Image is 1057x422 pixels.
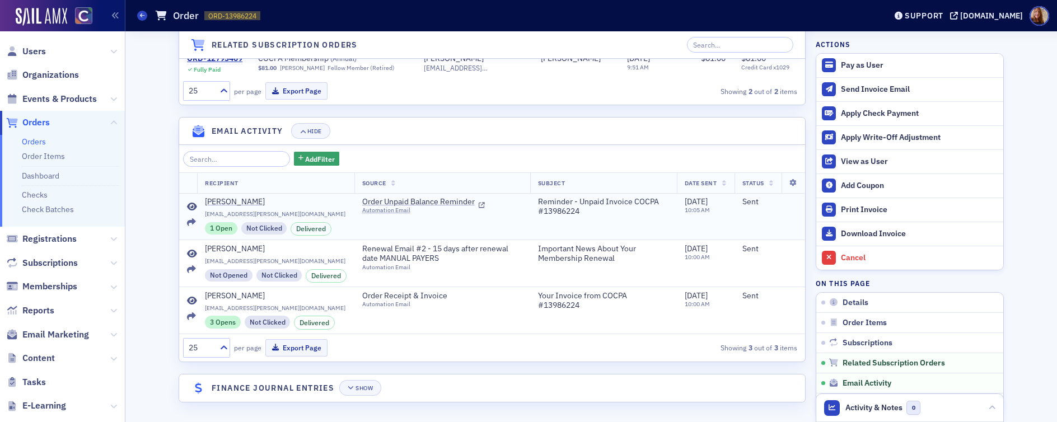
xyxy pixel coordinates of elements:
span: [DATE] [685,196,708,207]
a: Print Invoice [816,198,1003,222]
strong: 2 [772,86,780,96]
span: Status [742,179,764,187]
span: Reports [22,304,54,317]
a: E-Learning [6,400,66,412]
h1: Order [173,9,199,22]
span: Order Receipt & Invoice [362,291,464,301]
span: Details [843,298,868,308]
a: Events & Products [6,93,97,105]
div: Delivered [294,316,335,329]
span: Registrations [22,233,77,245]
span: Add Filter [305,154,335,164]
a: Renewal Email #2 - 15 days after renewal date MANUAL PAYERSAutomation Email [362,244,522,271]
input: Search… [687,37,794,53]
a: Orders [22,137,46,147]
div: 3 Opens [205,316,241,328]
div: Delivered [306,269,347,283]
a: Dashboard [22,171,59,181]
div: Sent [742,197,798,207]
a: [PERSON_NAME] [205,291,347,301]
div: Add Coupon [841,181,998,191]
h4: On this page [816,278,1004,288]
div: 25 [189,85,213,97]
strong: 3 [746,343,754,353]
h4: Actions [816,39,850,49]
img: SailAMX [75,7,92,25]
div: Showing out of items [601,86,798,96]
div: Apply Check Payment [841,109,998,119]
div: Support [905,11,943,21]
a: Content [6,352,55,364]
div: Automation Email [362,207,475,214]
button: Export Page [265,82,328,100]
input: Search… [183,151,290,167]
div: Pay as User [841,60,998,71]
button: [DOMAIN_NAME] [950,12,1027,20]
button: AddFilter [294,152,340,166]
button: Pay as User [816,54,1003,77]
button: Show [339,380,381,396]
span: Credit Card x1029 [741,64,798,71]
span: E-Learning [22,400,66,412]
a: Check Batches [22,204,74,214]
a: [PERSON_NAME] [205,244,347,254]
div: Download Invoice [841,229,998,239]
span: Reminder - Unpaid Invoice COCPA #13986224 [538,197,669,217]
span: [EMAIL_ADDRESS][PERSON_NAME][DOMAIN_NAME] [205,210,347,218]
div: Sent [742,291,798,301]
a: Subscriptions [6,257,78,269]
button: Apply Check Payment [816,101,1003,125]
a: Memberships [6,280,77,293]
span: 0 [906,401,920,415]
label: per page [234,86,261,96]
span: Tasks [22,376,46,388]
div: [DOMAIN_NAME] [960,11,1023,21]
span: Orders [22,116,50,129]
span: [DATE] [685,290,708,301]
a: Registrations [6,233,77,245]
span: Subscriptions [843,338,892,348]
button: Send Invoice Email [816,77,1003,101]
button: Apply Write-Off Adjustment [816,125,1003,149]
time: 10:00 AM [685,253,710,261]
a: Order Receipt & InvoiceAutomation Email [362,291,474,308]
span: [DATE] [685,243,708,254]
button: View as User [816,149,1003,174]
div: Showing out of items [601,343,798,353]
a: Order Items [22,151,65,161]
div: Not Clicked [245,316,291,328]
button: Cancel [816,246,1003,270]
img: SailAMX [16,8,67,26]
div: Fully Paid [194,66,221,73]
div: [PERSON_NAME] [205,197,265,207]
span: Events & Products [22,93,97,105]
div: Automation Email [362,264,512,271]
button: Add Coupon [816,174,1003,198]
h4: Email Activity [212,125,283,137]
div: Not Opened [205,269,252,282]
span: [EMAIL_ADDRESS][PERSON_NAME][DOMAIN_NAME] [205,257,347,265]
span: Profile [1030,6,1049,26]
a: View Homepage [67,7,92,26]
span: Email Activity [843,378,891,388]
div: Sent [742,244,798,254]
div: Show [356,385,373,391]
span: $81.00 [258,64,277,72]
div: 1 Open [205,222,237,235]
span: Order Unpaid Balance Reminder [362,197,475,207]
span: Email Marketing [22,329,89,341]
div: Print Invoice [841,205,998,215]
a: Reports [6,304,54,317]
span: Related Subscription Orders [843,358,945,368]
div: Fellow Member (Retired) [328,64,395,72]
span: Memberships [22,280,77,293]
strong: 3 [772,343,780,353]
div: Send Invoice Email [841,85,998,95]
span: Organizations [22,69,79,81]
div: 25 [189,342,213,354]
span: Important News About Your Membership Renewal [538,244,669,264]
span: Your Invoice from COCPA #13986224 [538,291,669,311]
span: Activity & Notes [845,402,902,414]
a: Email Marketing [6,329,89,341]
div: View as User [841,157,998,167]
